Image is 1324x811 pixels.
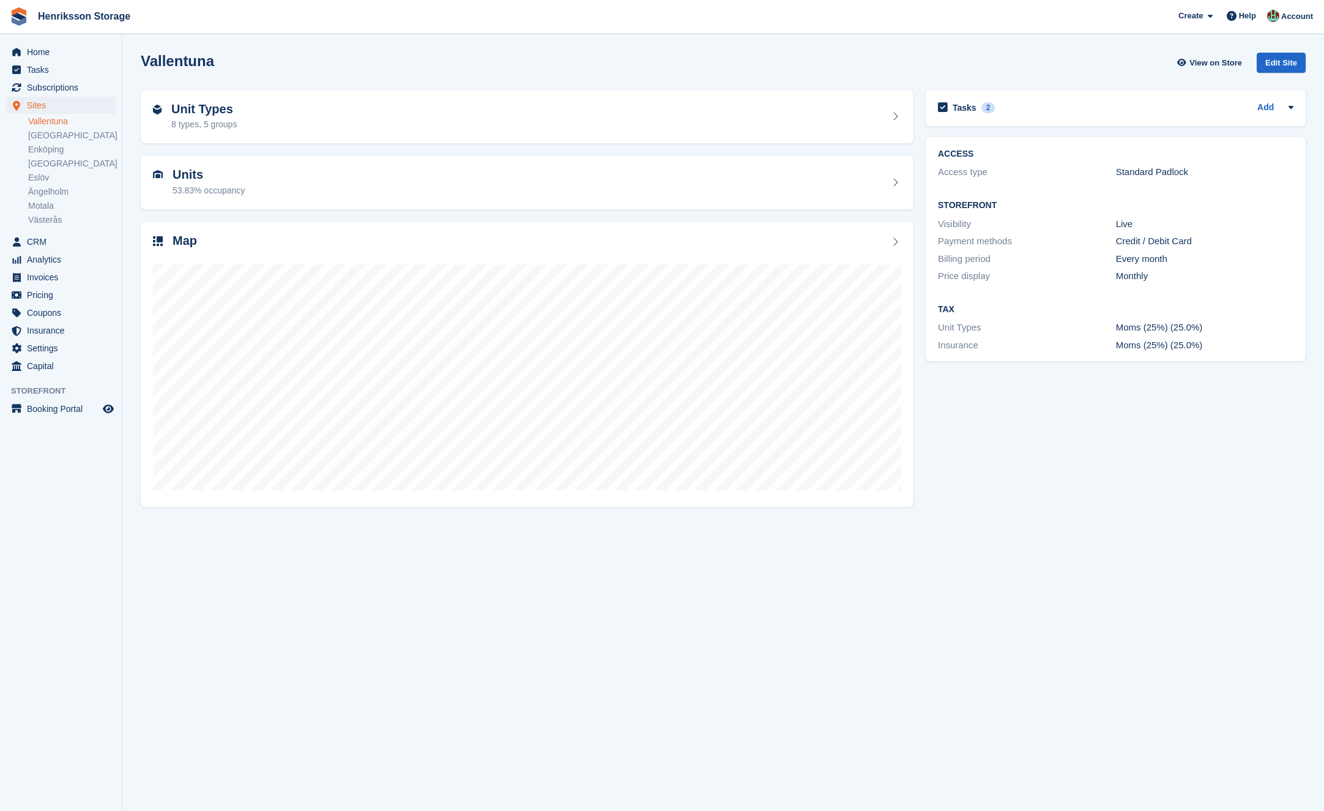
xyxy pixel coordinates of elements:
a: Map [141,222,913,507]
h2: Tasks [953,102,976,113]
span: Home [27,43,100,61]
span: Coupons [27,304,100,321]
h2: Unit Types [171,102,237,116]
span: Analytics [27,251,100,268]
h2: Vallentuna [141,53,214,69]
span: Tasks [27,61,100,78]
img: Isak Martinelle [1267,10,1279,22]
a: Unit Types 8 types, 5 groups [141,90,913,144]
span: Create [1178,10,1203,22]
h2: ACCESS [938,149,1293,159]
div: 8 types, 5 groups [171,118,237,131]
span: Capital [27,357,100,375]
a: menu [6,286,116,304]
div: Every month [1116,252,1294,266]
a: menu [6,43,116,61]
div: Live [1116,217,1294,231]
div: Price display [938,269,1116,283]
a: menu [6,269,116,286]
a: menu [6,400,116,417]
h2: Map [173,234,197,248]
span: View on Store [1189,57,1242,69]
a: View on Store [1175,53,1247,73]
div: Moms (25%) (25.0%) [1116,338,1294,353]
div: Moms (25%) (25.0%) [1116,321,1294,335]
a: menu [6,251,116,268]
a: Edit Site [1257,53,1306,78]
a: Enköping [28,144,116,155]
a: Preview store [101,402,116,416]
a: Add [1257,101,1274,115]
h2: Tax [938,305,1293,315]
span: Subscriptions [27,79,100,96]
h2: Storefront [938,201,1293,211]
a: menu [6,97,116,114]
span: Pricing [27,286,100,304]
div: Monthly [1116,269,1294,283]
div: Access type [938,165,1116,179]
a: Henriksson Storage [33,6,135,26]
div: Edit Site [1257,53,1306,73]
div: 2 [981,102,995,113]
div: Standard Padlock [1116,165,1294,179]
h2: Units [173,168,245,182]
span: CRM [27,233,100,250]
a: menu [6,304,116,321]
span: Help [1239,10,1256,22]
a: Västerås [28,214,116,226]
span: Storefront [11,385,122,397]
img: unit-icn-7be61d7bf1b0ce9d3e12c5938cc71ed9869f7b940bace4675aadf7bd6d80202e.svg [153,170,163,179]
div: Credit / Debit Card [1116,234,1294,249]
img: unit-type-icn-2b2737a686de81e16bb02015468b77c625bbabd49415b5ef34ead5e3b44a266d.svg [153,105,162,114]
a: [GEOGRAPHIC_DATA] [28,158,116,170]
a: menu [6,79,116,96]
a: menu [6,357,116,375]
a: menu [6,340,116,357]
a: menu [6,61,116,78]
a: Motala [28,200,116,212]
a: Units 53.83% occupancy [141,155,913,209]
div: Visibility [938,217,1116,231]
img: stora-icon-8386f47178a22dfd0bd8f6a31ec36ba5ce8667c1dd55bd0f319d3a0aa187defe.svg [10,7,28,26]
span: Account [1281,10,1313,23]
span: Insurance [27,322,100,339]
a: Ängelholm [28,186,116,198]
a: menu [6,233,116,250]
div: Billing period [938,252,1116,266]
div: Payment methods [938,234,1116,249]
span: Settings [27,340,100,357]
span: Sites [27,97,100,114]
a: menu [6,322,116,339]
a: Eslöv [28,172,116,184]
img: map-icn-33ee37083ee616e46c38cad1a60f524a97daa1e2b2c8c0bc3eb3415660979fc1.svg [153,236,163,246]
div: Insurance [938,338,1116,353]
div: 53.83% occupancy [173,184,245,197]
span: Invoices [27,269,100,286]
a: [GEOGRAPHIC_DATA] [28,130,116,141]
div: Unit Types [938,321,1116,335]
span: Booking Portal [27,400,100,417]
a: Vallentuna [28,116,116,127]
